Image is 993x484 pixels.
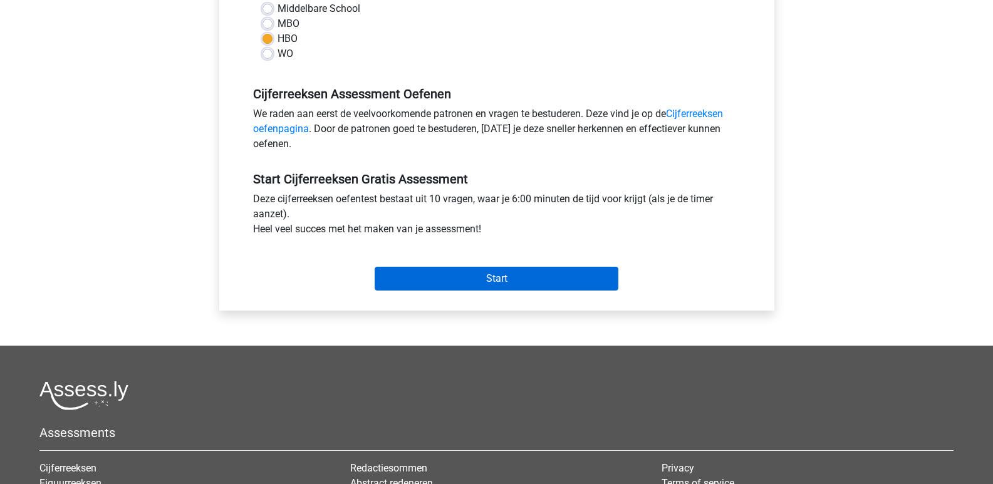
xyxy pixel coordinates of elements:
label: HBO [278,31,298,46]
div: Deze cijferreeksen oefentest bestaat uit 10 vragen, waar je 6:00 minuten de tijd voor krijgt (als... [244,192,750,242]
a: Cijferreeksen [39,462,96,474]
div: We raden aan eerst de veelvoorkomende patronen en vragen te bestuderen. Deze vind je op de . Door... [244,106,750,157]
a: Redactiesommen [350,462,427,474]
img: Assessly logo [39,381,128,410]
h5: Cijferreeksen Assessment Oefenen [253,86,741,101]
a: Privacy [662,462,694,474]
input: Start [375,267,618,291]
h5: Assessments [39,425,954,440]
label: Middelbare School [278,1,360,16]
label: MBO [278,16,299,31]
label: WO [278,46,293,61]
h5: Start Cijferreeksen Gratis Assessment [253,172,741,187]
